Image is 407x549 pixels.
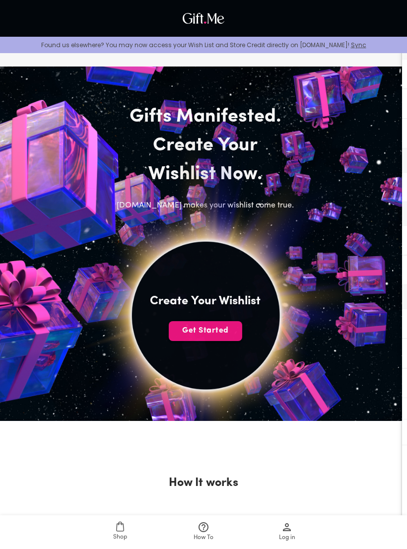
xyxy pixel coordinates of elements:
[169,325,242,336] span: Get Started
[150,293,261,309] h4: Create Your Wishlist
[169,321,242,341] button: Get Started
[102,103,309,132] h2: Gifts Manifested.
[22,132,388,498] img: hero_sun_mobile.png
[162,515,245,549] a: How To
[245,515,329,549] a: Log in
[113,533,127,542] span: Shop
[78,515,162,549] a: Shop
[194,533,213,543] span: How To
[180,10,227,26] img: GiftMe Logo
[279,533,295,543] span: Log in
[169,475,238,491] h2: How It works
[351,41,366,49] a: Sync
[8,41,399,49] p: Found us elsewhere? You may now access your Wish List and Store Credit directly on [DOMAIN_NAME]!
